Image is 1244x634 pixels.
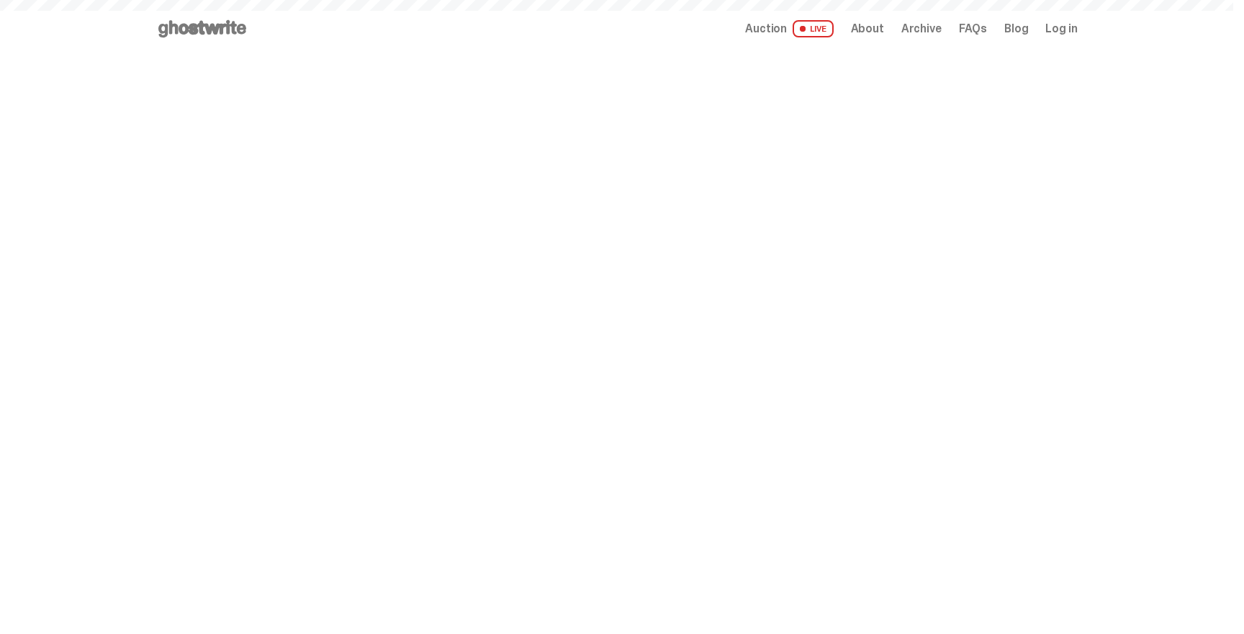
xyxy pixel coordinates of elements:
span: LIVE [793,20,834,37]
span: Auction [745,23,787,35]
a: About [851,23,884,35]
a: Auction LIVE [745,20,833,37]
a: FAQs [959,23,987,35]
a: Log in [1045,23,1077,35]
a: Blog [1004,23,1028,35]
a: Archive [901,23,942,35]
